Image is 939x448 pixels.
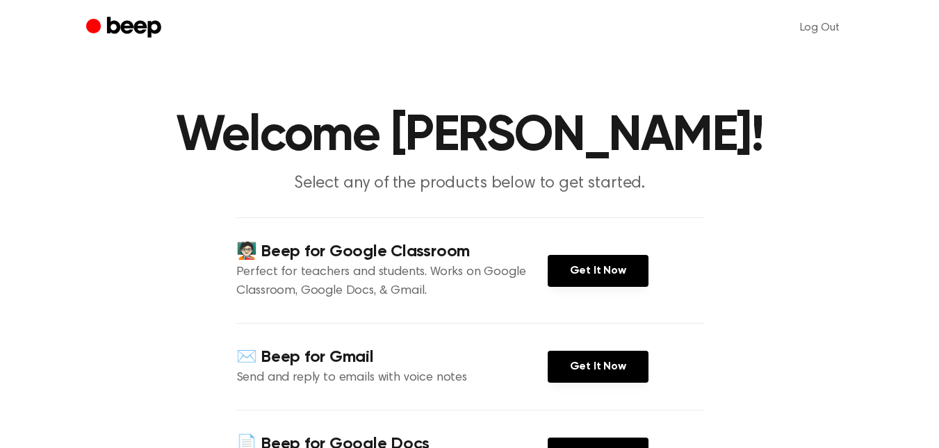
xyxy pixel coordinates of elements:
[236,369,548,388] p: Send and reply to emails with voice notes
[236,240,548,263] h4: 🧑🏻‍🏫 Beep for Google Classroom
[203,172,737,195] p: Select any of the products below to get started.
[548,255,648,287] a: Get It Now
[86,15,165,42] a: Beep
[114,111,826,161] h1: Welcome [PERSON_NAME]!
[548,351,648,383] a: Get It Now
[236,263,548,301] p: Perfect for teachers and students. Works on Google Classroom, Google Docs, & Gmail.
[786,11,854,44] a: Log Out
[236,346,548,369] h4: ✉️ Beep for Gmail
